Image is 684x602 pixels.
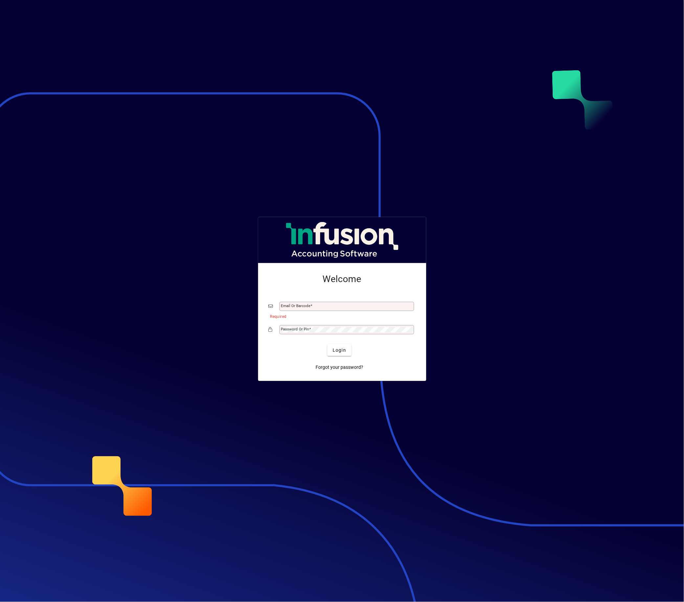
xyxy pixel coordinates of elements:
a: Forgot your password? [313,361,366,373]
span: Login [333,347,346,354]
mat-error: Required [270,313,410,320]
h2: Welcome [269,274,416,285]
span: Forgot your password? [316,364,363,371]
mat-label: Password or Pin [281,327,309,331]
mat-label: Email or Barcode [281,303,311,308]
button: Login [327,344,351,356]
